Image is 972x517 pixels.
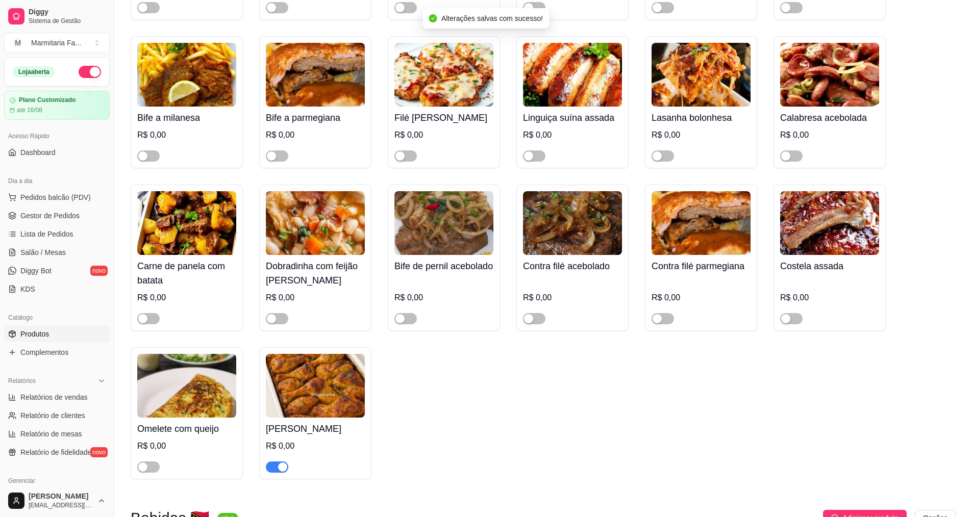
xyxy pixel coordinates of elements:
a: Dashboard [4,144,110,161]
img: product-image [394,191,493,255]
div: R$ 0,00 [266,292,365,304]
img: product-image [266,43,365,107]
span: Produtos [20,329,49,339]
div: R$ 0,00 [266,129,365,141]
img: product-image [137,43,236,107]
a: Plano Customizadoaté 16/08 [4,91,110,120]
div: R$ 0,00 [137,129,236,141]
h4: Lasanha bolonhesa [652,111,751,125]
button: Select a team [4,33,110,53]
div: R$ 0,00 [780,292,879,304]
h4: Filé [PERSON_NAME] [394,111,493,125]
div: R$ 0,00 [652,129,751,141]
h4: Costela assada [780,259,879,273]
h4: Bife de pernil acebolado [394,259,493,273]
div: Marmitaria Fa ... [31,38,81,48]
div: Acesso Rápido [4,128,110,144]
div: Loja aberta [13,66,55,77]
h4: Calabresa acebolada [780,111,879,125]
a: Relatório de mesas [4,426,110,442]
img: product-image [523,43,622,107]
span: Lista de Pedidos [20,229,73,239]
a: DiggySistema de Gestão [4,4,110,29]
img: product-image [523,191,622,255]
div: Gerenciar [4,473,110,489]
h4: Dobradinha com feijão [PERSON_NAME] [266,259,365,288]
button: Pedidos balcão (PDV) [4,189,110,205]
img: product-image [137,354,236,418]
div: R$ 0,00 [266,440,365,452]
span: Pedidos balcão (PDV) [20,192,91,202]
a: Diggy Botnovo [4,263,110,279]
div: R$ 0,00 [394,129,493,141]
button: [PERSON_NAME][EMAIL_ADDRESS][DOMAIN_NAME] [4,488,110,513]
img: product-image [652,43,751,107]
a: Complementos [4,344,110,360]
div: R$ 0,00 [137,440,236,452]
h4: [PERSON_NAME] [266,422,365,436]
a: KDS [4,281,110,297]
article: Plano Customizado [19,96,76,104]
img: product-image [780,43,879,107]
h4: Bife a milanesa [137,111,236,125]
img: product-image [780,191,879,255]
h4: Contra filé parmegiana [652,259,751,273]
a: Relatório de clientes [4,407,110,424]
a: Produtos [4,326,110,342]
h4: Contra filé acebolado [523,259,622,273]
img: product-image [137,191,236,255]
span: Dashboard [20,147,56,158]
span: Relatórios de vendas [20,392,88,402]
a: Relatório de fidelidadenovo [4,444,110,460]
span: KDS [20,284,35,294]
h4: Bife a parmegiana [266,111,365,125]
a: Gestor de Pedidos [4,208,110,224]
h4: Carne de panela com batata [137,259,236,288]
div: Catálogo [4,309,110,326]
img: product-image [266,191,365,255]
span: check-circle [429,14,437,22]
a: Relatórios de vendas [4,389,110,405]
span: M [13,38,23,48]
div: Dia a dia [4,173,110,189]
span: [PERSON_NAME] [29,492,93,501]
div: R$ 0,00 [523,292,622,304]
div: R$ 0,00 [523,129,622,141]
div: R$ 0,00 [652,292,751,304]
span: Sistema de Gestão [29,17,106,25]
img: product-image [394,43,493,107]
div: R$ 0,00 [394,292,493,304]
h4: Omelete com queijo [137,422,236,436]
div: R$ 0,00 [137,292,236,304]
span: Relatório de clientes [20,410,85,421]
a: Salão / Mesas [4,244,110,261]
button: Alterar Status [79,66,101,78]
div: R$ 0,00 [780,129,879,141]
article: até 16/08 [17,106,42,114]
h4: Linguiça suína assada [523,111,622,125]
span: Salão / Mesas [20,247,66,257]
span: Complementos [20,347,68,357]
span: Relatório de mesas [20,429,82,439]
span: Diggy [29,8,106,17]
span: Relatórios [8,377,36,385]
span: Alterações salvas com sucesso! [441,14,543,22]
span: [EMAIL_ADDRESS][DOMAIN_NAME] [29,501,93,509]
img: product-image [652,191,751,255]
span: Gestor de Pedidos [20,211,80,221]
span: Relatório de fidelidade [20,447,91,457]
img: product-image [266,354,365,418]
span: Diggy Bot [20,266,52,276]
a: Lista de Pedidos [4,226,110,242]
